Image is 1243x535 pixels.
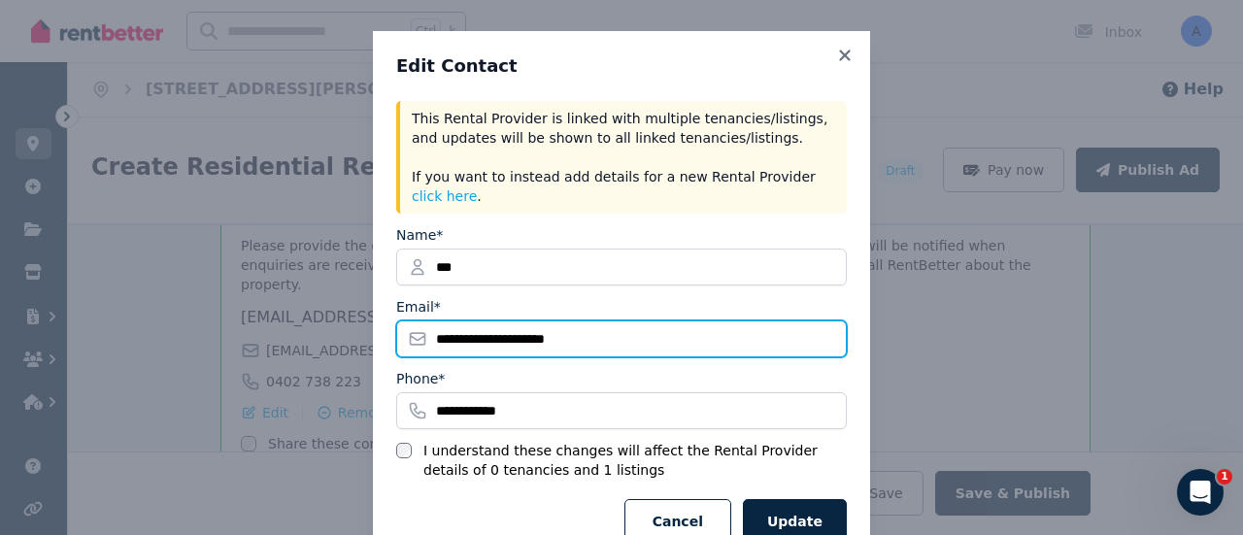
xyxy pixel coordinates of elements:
[1217,469,1232,485] span: 1
[396,54,847,78] h3: Edit Contact
[423,441,847,480] label: I understand these changes will affect the Rental Provider details of 0 tenancies and 1 listings
[396,369,445,388] label: Phone*
[412,186,477,206] button: click here
[396,225,443,245] label: Name*
[1177,469,1224,516] iframe: Intercom live chat
[396,297,441,317] label: Email*
[412,109,835,206] p: This Rental Provider is linked with multiple tenancies/listings, and updates will be shown to all...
